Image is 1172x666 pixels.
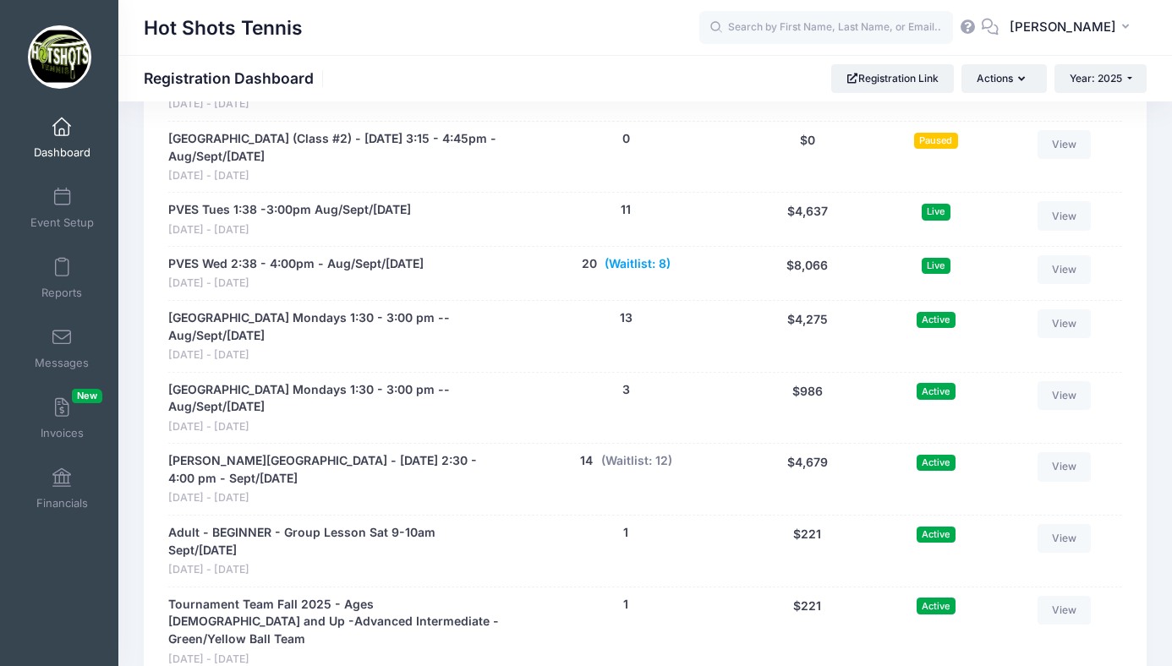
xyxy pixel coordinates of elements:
a: Event Setup [22,178,102,237]
span: Reports [41,286,82,300]
a: Registration Link [831,64,954,93]
span: [DATE] - [DATE] [168,222,411,238]
span: Active [917,383,956,399]
a: View [1038,255,1092,284]
button: 3 [622,381,630,399]
a: [GEOGRAPHIC_DATA] Mondays 1:30 - 3:00 pm -- Aug/Sept/[DATE] [168,309,503,345]
span: [DATE] - [DATE] [168,276,424,292]
span: Active [917,598,956,614]
input: Search by First Name, Last Name, or Email... [699,11,953,45]
h1: Hot Shots Tennis [144,8,303,47]
button: 0 [622,130,630,148]
div: $4,275 [741,309,874,363]
a: View [1038,201,1092,230]
span: Event Setup [30,216,94,230]
a: View [1038,596,1092,625]
span: [PERSON_NAME] [1010,18,1116,36]
span: [DATE] - [DATE] [168,419,503,435]
button: (Waitlist: 12) [601,452,672,470]
button: 1 [623,596,628,614]
button: 14 [580,452,593,470]
span: Active [917,312,956,328]
a: View [1038,524,1092,553]
span: [DATE] - [DATE] [168,347,503,363]
span: Active [917,455,956,471]
span: Active [917,527,956,543]
span: Invoices [41,426,84,440]
a: View [1038,309,1092,338]
span: Messages [35,356,89,370]
a: PVES Wed 2:38 - 4:00pm - Aug/Sept/[DATE] [168,255,424,273]
h1: Registration Dashboard [144,69,328,87]
button: [PERSON_NAME] [999,8,1147,47]
div: $0 [741,130,874,184]
span: Dashboard [34,145,90,160]
a: View [1038,130,1092,159]
a: Adult - BEGINNER - Group Lesson Sat 9-10am Sept/[DATE] [168,524,503,560]
button: 11 [621,201,631,219]
span: Live [922,258,950,274]
span: [DATE] - [DATE] [168,490,503,506]
button: Actions [961,64,1046,93]
a: PVES Tues 1:38 -3:00pm Aug/Sept/[DATE] [168,201,411,219]
span: [DATE] - [DATE] [168,562,503,578]
a: [PERSON_NAME][GEOGRAPHIC_DATA] - [DATE] 2:30 - 4:00 pm - Sept/[DATE] [168,452,503,488]
a: InvoicesNew [22,389,102,448]
span: New [72,389,102,403]
button: Year: 2025 [1054,64,1147,93]
span: [DATE] - [DATE] [168,96,503,112]
div: $986 [741,381,874,435]
div: $4,637 [741,201,874,237]
span: Financials [36,496,88,510]
button: (Waitlist: 8) [605,255,671,273]
a: Reports [22,248,102,308]
a: Tournament Team Fall 2025 - Ages [DEMOGRAPHIC_DATA] and Up -Advanced Intermediate - Green/Yellow ... [168,596,503,649]
a: [GEOGRAPHIC_DATA] (Class #2) - [DATE] 3:15 - 4:45pm - Aug/Sept/[DATE] [168,130,503,166]
a: View [1038,452,1092,481]
a: Financials [22,459,102,518]
button: 20 [582,255,597,273]
div: $8,066 [741,255,874,292]
a: [GEOGRAPHIC_DATA] Mondays 1:30 - 3:00 pm --Aug/Sept/[DATE] [168,381,503,417]
div: $4,679 [741,452,874,506]
a: Messages [22,319,102,378]
a: Dashboard [22,108,102,167]
img: Hot Shots Tennis [28,25,91,89]
button: 1 [623,524,628,542]
a: View [1038,381,1092,410]
div: $221 [741,524,874,578]
span: Paused [914,133,958,149]
span: Live [922,204,950,220]
span: [DATE] - [DATE] [168,168,503,184]
span: Year: 2025 [1070,72,1122,85]
button: 13 [620,309,633,327]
